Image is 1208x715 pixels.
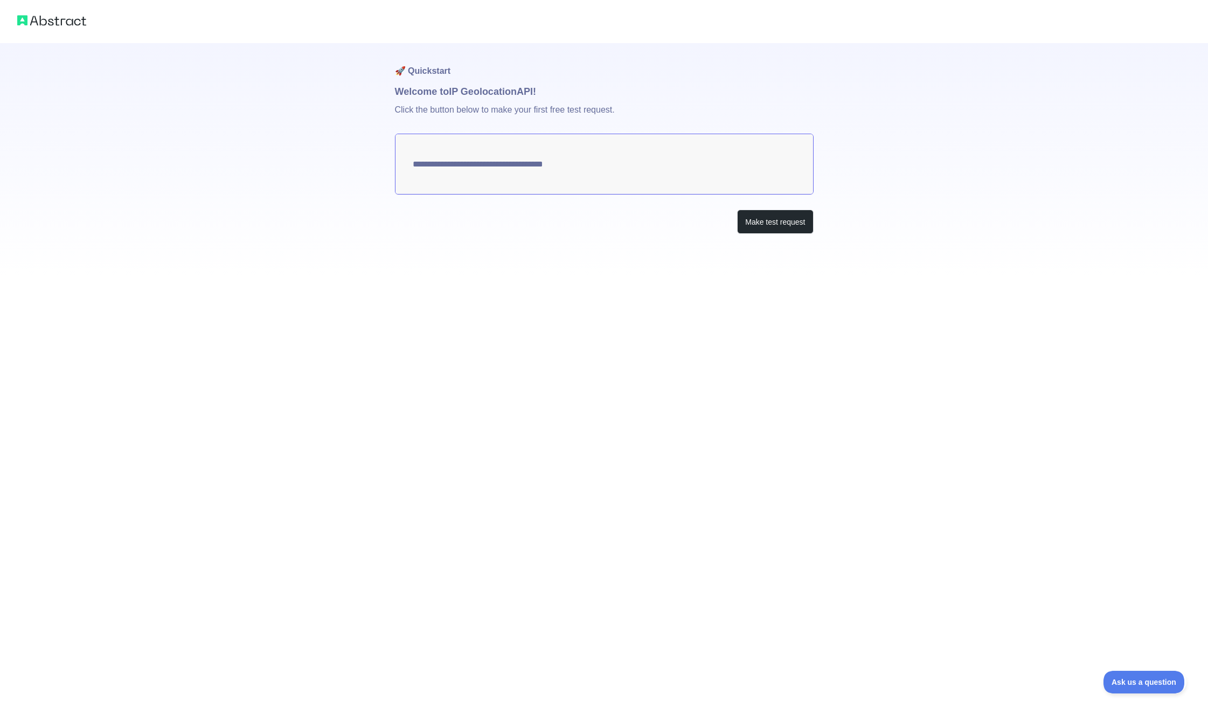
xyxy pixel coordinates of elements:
[395,84,814,99] h1: Welcome to IP Geolocation API!
[737,210,813,234] button: Make test request
[1103,671,1186,693] iframe: Toggle Customer Support
[17,13,86,28] img: Abstract logo
[395,43,814,84] h1: 🚀 Quickstart
[395,99,814,134] p: Click the button below to make your first free test request.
